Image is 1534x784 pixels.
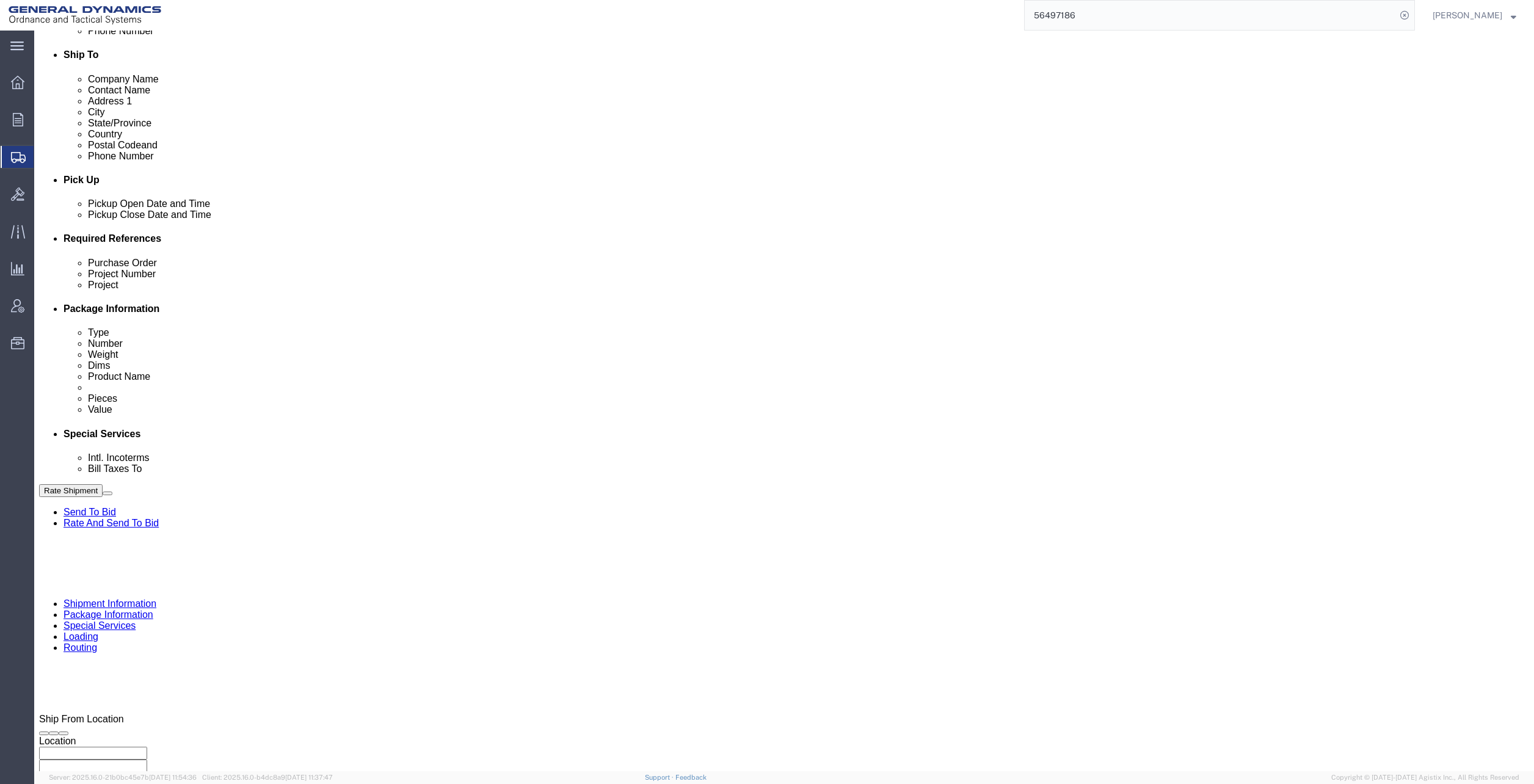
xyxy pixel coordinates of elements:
span: Russell Borum [1433,9,1502,22]
span: Client: 2025.16.0-b4dc8a9 [202,774,333,781]
button: [PERSON_NAME] [1432,8,1517,23]
a: Feedback [675,774,707,781]
span: [DATE] 11:37:47 [285,774,333,781]
a: Support [645,774,675,781]
span: Copyright © [DATE]-[DATE] Agistix Inc., All Rights Reserved [1331,772,1519,783]
iframe: FS Legacy Container [34,31,1534,771]
img: logo [9,6,161,24]
span: [DATE] 11:54:36 [149,774,197,781]
input: Search for shipment number, reference number [1025,1,1396,30]
span: Server: 2025.16.0-21b0bc45e7b [49,774,197,781]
